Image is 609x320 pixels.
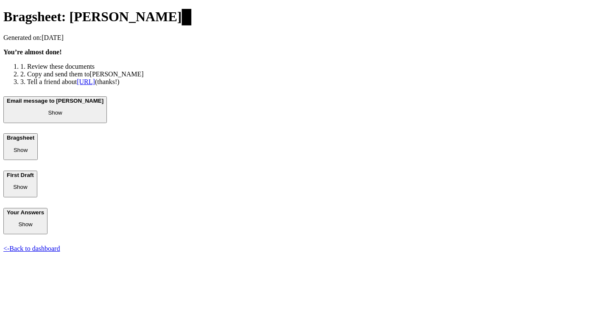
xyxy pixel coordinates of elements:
button: Your Answers Show [3,208,47,235]
p: Show [7,147,34,153]
p: Show [7,221,44,227]
b: Email message to [PERSON_NAME] [7,98,103,104]
li: 2. Copy and send them to [PERSON_NAME] [20,70,606,78]
p: Show [7,109,103,116]
button: Bragsheet Show [3,133,38,160]
button: First Draft Show [3,171,37,197]
li: 1. Review these documents [20,63,606,70]
span: Bragsheet: [PERSON_NAME] █ [3,9,191,24]
b: Your Answers [7,209,44,216]
b: Bragsheet [7,135,34,141]
b: First Draft [7,172,34,178]
a: [URL] [77,78,95,85]
a: <-Back to dashboard [3,245,60,252]
button: Email message to [PERSON_NAME] Show [3,96,107,123]
li: 3. Tell a friend about (thanks!) [20,78,606,86]
p: Generated on: [DATE] [3,34,606,42]
p: Show [7,184,34,190]
b: You’re almost done! [3,48,61,56]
